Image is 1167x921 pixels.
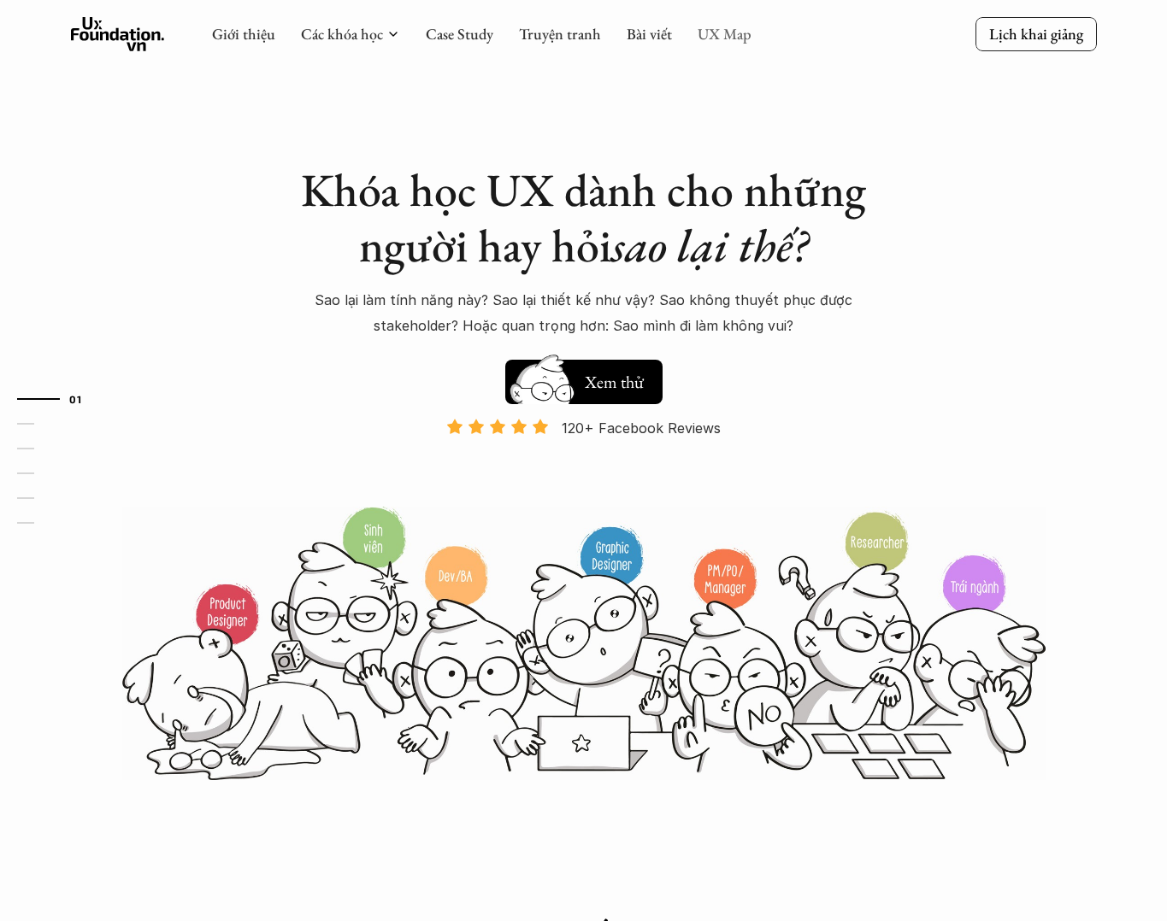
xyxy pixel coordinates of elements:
[285,287,883,339] p: Sao lại làm tính năng này? Sao lại thiết kế như vậy? Sao không thuyết phục được stakeholder? Hoặc...
[301,24,383,44] a: Các khóa học
[519,24,601,44] a: Truyện tranh
[505,351,663,404] a: Xem thử
[562,415,721,441] p: 120+ Facebook Reviews
[698,24,751,44] a: UX Map
[17,389,98,409] a: 01
[426,24,493,44] a: Case Study
[582,370,645,394] h5: Xem thử
[212,24,275,44] a: Giới thiệu
[975,17,1097,50] a: Lịch khai giảng
[432,418,736,504] a: 120+ Facebook Reviews
[611,215,808,275] em: sao lại thế?
[627,24,672,44] a: Bài viết
[285,162,883,273] h1: Khóa học UX dành cho những người hay hỏi
[989,24,1083,44] p: Lịch khai giảng
[69,392,81,404] strong: 01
